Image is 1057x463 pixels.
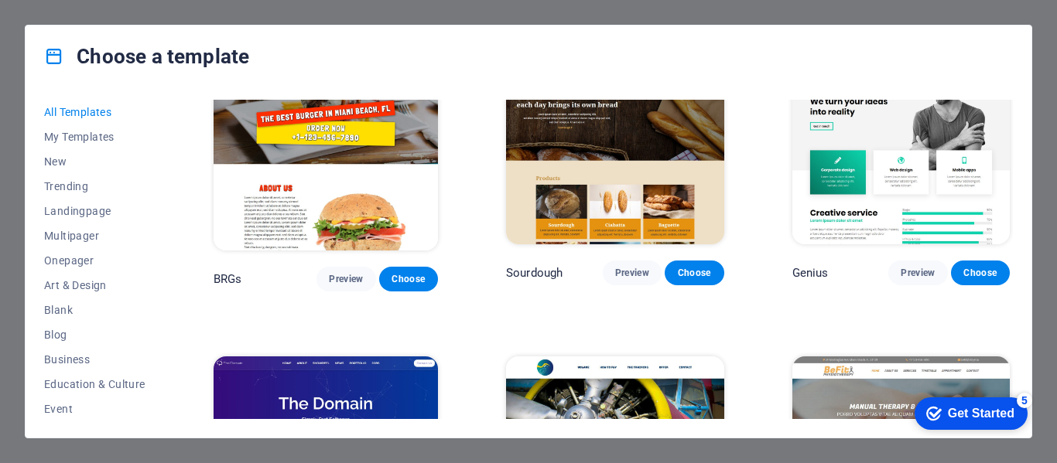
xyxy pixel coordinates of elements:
img: BRGs [214,44,438,251]
button: Business [44,347,145,372]
button: My Templates [44,124,145,149]
button: Trending [44,174,145,199]
button: Preview [316,267,375,291]
span: All Templates [44,106,145,118]
span: Multipager [44,230,145,242]
div: Get Started [46,17,112,31]
span: Preview [901,267,935,279]
span: Event [44,403,145,415]
button: Landingpage [44,199,145,223]
img: Genius [792,44,1011,244]
span: Art & Design [44,279,145,291]
span: New [44,155,145,168]
span: Choose [963,267,997,279]
button: Onepager [44,248,145,273]
button: Preview [603,260,662,285]
span: Landingpage [44,205,145,217]
div: 5 [115,3,130,19]
span: Onepager [44,254,145,267]
span: Business [44,353,145,366]
button: Preview [888,260,947,285]
span: Blog [44,329,145,341]
button: Event [44,397,145,421]
img: Sourdough [506,44,723,244]
span: Trending [44,180,145,192]
span: My Templates [44,131,145,143]
button: Education & Culture [44,372,145,397]
span: Choose [392,273,426,285]
span: Choose [677,267,711,279]
button: New [44,149,145,174]
span: Preview [329,273,363,285]
p: Genius [792,265,829,281]
button: Choose [379,267,438,291]
div: Get Started 5 items remaining, 0% complete [12,8,125,40]
button: Blog [44,322,145,347]
button: Choose [951,260,1010,285]
button: Multipager [44,223,145,248]
span: Preview [615,267,649,279]
button: Choose [665,260,723,285]
p: Sourdough [506,265,563,281]
span: Education & Culture [44,378,145,390]
span: Blank [44,304,145,316]
button: All Templates [44,100,145,124]
button: Blank [44,298,145,322]
h4: Choose a template [44,44,249,69]
p: BRGs [214,271,242,287]
button: Art & Design [44,273,145,298]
